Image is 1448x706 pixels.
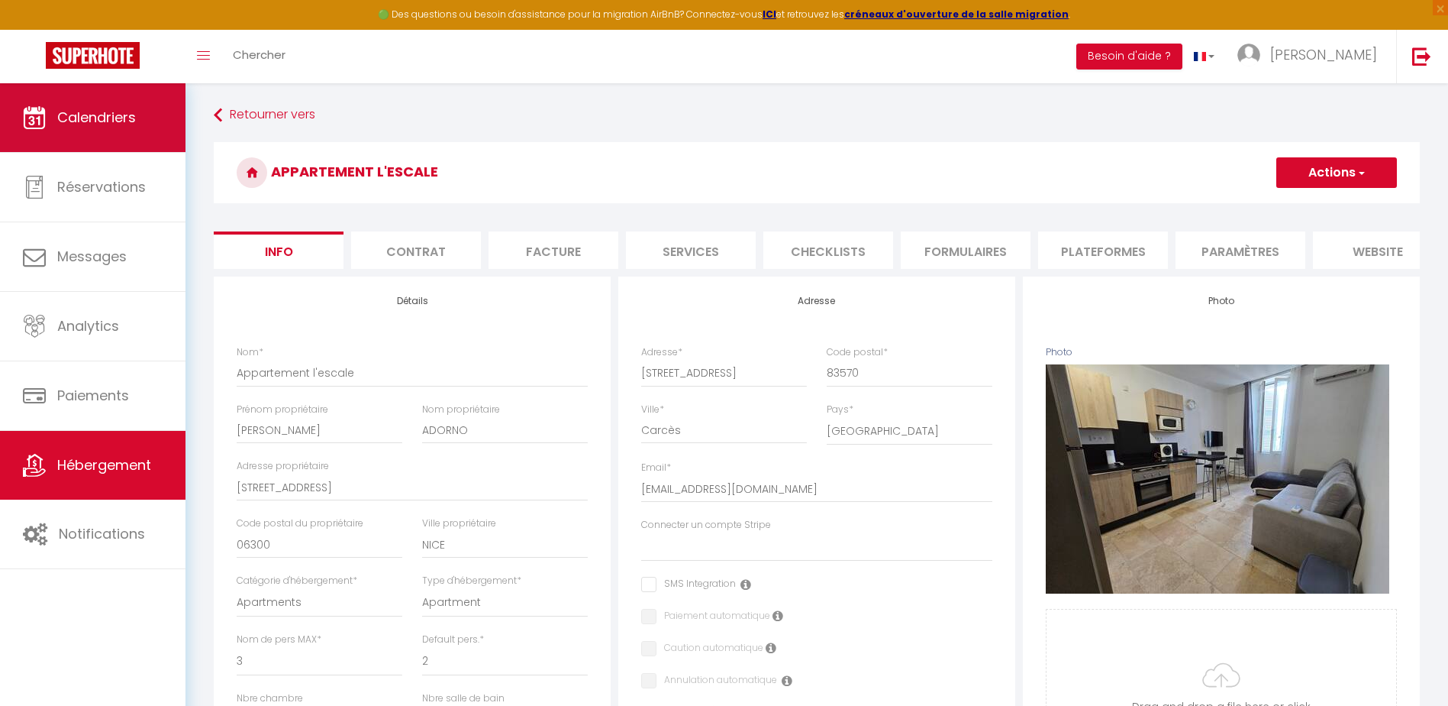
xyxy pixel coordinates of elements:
[1226,30,1396,83] a: ... [PERSON_NAME]
[214,142,1420,203] h3: Appartement l'escale
[656,641,763,658] label: Caution automatique
[57,386,129,405] span: Paiements
[641,345,682,360] label: Adresse
[422,633,484,647] label: Default pers.
[233,47,285,63] span: Chercher
[237,633,321,647] label: Nom de pers MAX
[57,177,146,196] span: Réservations
[489,232,618,269] li: Facture
[1237,44,1260,66] img: ...
[221,30,297,83] a: Chercher
[641,518,771,533] label: Connecter un compte Stripe
[1046,345,1072,360] label: Photo
[1313,232,1443,269] li: website
[422,403,500,417] label: Nom propriétaire
[626,232,756,269] li: Services
[46,42,140,69] img: Super Booking
[1276,157,1397,188] button: Actions
[827,403,853,417] label: Pays
[763,8,776,21] a: ICI
[1270,45,1377,64] span: [PERSON_NAME]
[422,691,505,706] label: Nbre salle de bain
[844,8,1069,21] a: créneaux d'ouverture de la salle migration
[656,609,770,626] label: Paiement automatique
[901,232,1030,269] li: Formulaires
[641,403,664,417] label: Ville
[1412,47,1431,66] img: logout
[59,524,145,543] span: Notifications
[351,232,481,269] li: Contrat
[763,232,893,269] li: Checklists
[12,6,58,52] button: Ouvrir le widget de chat LiveChat
[1076,44,1182,70] button: Besoin d'aide ?
[237,574,357,588] label: Catégorie d'hébergement
[1046,296,1397,306] h4: Photo
[422,517,496,531] label: Ville propriétaire
[57,316,119,335] span: Analytics
[57,455,151,474] span: Hébergement
[214,102,1420,129] a: Retourner vers
[422,574,521,588] label: Type d'hébergement
[641,296,992,306] h4: Adresse
[214,232,343,269] li: Info
[237,403,328,417] label: Prénom propriétaire
[237,345,263,360] label: Nom
[237,459,329,474] label: Adresse propriétaire
[237,296,588,306] h4: Détails
[237,691,303,706] label: Nbre chambre
[237,517,363,531] label: Code postal du propriétaire
[1038,232,1168,269] li: Plateformes
[57,108,136,127] span: Calendriers
[1175,232,1305,269] li: Paramètres
[641,461,671,475] label: Email
[827,345,888,360] label: Code postal
[57,247,127,266] span: Messages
